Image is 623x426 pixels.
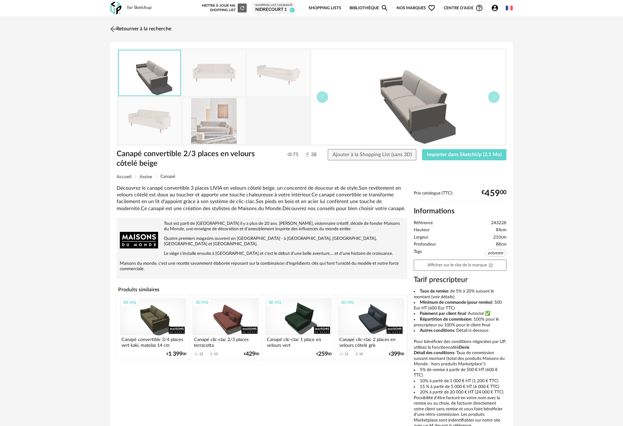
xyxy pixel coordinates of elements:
[414,275,506,285] h3: Tarif prescripteur
[496,227,506,233] span: 84cm
[189,295,262,360] a: 3D HQ Canapé clic-clac 2/3 places terracotta 22 Download icon 10 €42900
[109,24,118,34] img: svg+xml;base64,PHN2ZyB3aWR0aD0iMjQiIGhlaWdodD0iMjQiIHZpZXdCb3g9IjAgMCAyNCAyNCIgZmlsbD0ibm9uZSIgeG...
[120,298,139,307] div: 3D HQ
[119,50,180,95] img: thumbnail.png
[318,352,328,356] span: 259
[414,249,422,258] span: Tags
[166,352,186,356] div: € 00
[209,352,214,357] span: Download icon
[288,151,298,158] span: 75
[350,1,388,16] a: BibliothèqueMagnify icon
[485,191,500,196] span: 459
[414,328,506,334] li: : Détail ci-dessous
[414,235,428,240] span: Largeur
[420,317,472,322] b: Répartition de commission
[338,298,357,307] div: 3D HQ
[193,298,211,307] div: 3D HQ
[381,4,388,12] span: Magnify icon
[199,352,203,356] div: 22
[414,311,506,317] li: : Autorisé ✅
[304,151,311,158] img: Téléchargements
[414,351,454,355] b: Détail des conditions
[255,7,293,13] div: Nidrecourt 1
[304,151,316,158] span: 38
[117,149,275,169] h1: Canapé convertible 2/3 places en velours côtelé beige
[255,4,293,13] a: Shopping List courante Nidrecourt 1 6
[481,191,506,196] div: € 00
[244,352,259,356] div: € 00
[120,261,404,272] p: Maisons du monde, c'est une recette savamment élaborée reposant sur la combinaison d'ingrédients ...
[459,345,469,350] b: Devis
[265,298,284,307] div: 3D HQ
[246,352,255,356] span: 429
[354,352,359,357] span: Download icon
[414,289,506,300] li: : de 5% à 20% suivant le montant (voir détails)
[422,149,506,161] button: Importer dans SketchUp (2,1 Mo)
[414,207,506,216] h2: Informations
[475,4,483,12] span: Help Circle Outline icon
[420,328,454,333] b: Autres conditions
[491,220,506,226] span: 243228
[391,352,400,356] span: 399
[160,174,175,179] span: Canapé
[335,295,407,360] a: 3D HQ Canapé clic-clac 2 places en velours côtelé gris 21 Download icon 10 €39900
[311,50,505,144] img: thumbnail.png
[120,221,158,259] img: brand logo
[506,4,513,11] img: fr
[491,4,499,12] span: Account Circle icon
[333,152,412,157] span: Ajouter à la Shopping List (sans 3D)
[488,262,493,267] span: Open In New icon
[414,300,506,311] li: : 500 Eur HT (600 Eur TTC)
[359,352,363,356] div: 10
[110,2,121,15] img: OXP
[444,4,483,12] span: Centre d'aideHelp Circle Outline icon
[214,352,218,356] div: 10
[485,249,506,257] span: polyester
[414,191,506,202] div: Prix catalogue (TTC):
[127,5,152,11] div: for Sketchup
[120,335,186,348] div: Canapé convertible 3/4 places vert kaki, matelas 14 cm
[239,6,245,10] span: Refresh icon
[414,378,506,384] li: 10% à partir de 1 000 € HT (1 200 € TTC)
[265,335,332,348] div: Canapé clic-clac 1 place en velours vert
[420,289,448,293] b: Taux de remise
[316,352,332,356] div: € 00
[120,221,404,232] p: Tout est parti de [GEOGRAPHIC_DATA] il y a plus de 20 ans. [PERSON_NAME], visionnaire créatif, dé...
[493,235,506,240] span: 210cm
[414,242,436,247] span: Profondeur
[183,98,245,144] img: canape-convertible-2-3-places-en-velours-cotele-beige-1000-9-16-243228_6.jpg
[262,295,335,360] a: 3D HQ Canapé clic-clac 1 place en velours vert €25900
[117,295,189,360] a: 3D HQ Canapé convertible 3/4 places vert kaki, matelas 14 cm €1 39900
[328,149,417,161] button: Ajouter à la Shopping List (sans 3D)
[117,185,407,212] div: Découvrez le canapé convertible 3 places LIVIA en velours côtelé beige, un concentré de douceur e...
[420,300,492,305] b: Minimum de commande (pour remise)
[168,352,182,356] span: 1 399
[428,4,435,12] span: Heart Outline icon
[414,260,506,271] a: Afficher sur le site de la marqueOpen In New icon
[414,220,433,226] span: Référence
[120,251,404,256] p: Le siège s'installe ensuite à [GEOGRAPHIC_DATA] et c'est le début d'une belle aventure.... et d'u...
[345,352,349,356] div: 21
[117,175,131,179] span: Accueil
[389,352,404,356] div: € 00
[338,335,404,348] div: Canapé clic-clac 2 places en velours côtelé gris
[117,174,506,179] div: Breadcrumb
[414,384,506,390] li: 15 % à partir de 5 000 € HT (6 000 € TTC)
[140,175,152,179] span: Assise
[396,1,435,16] span: Nos marques
[183,50,245,96] img: canape-convertible-2-3-places-en-velours-cotele-beige-1000-9-16-243228_1.jpg
[414,227,430,233] span: Hauteur
[109,22,171,36] a: Retourner à la recherche
[290,8,295,12] span: 6
[496,242,506,247] span: 88cm
[201,4,247,12] div: Mettre à jour ma Shopping List
[117,285,407,294] h4: Produits similaires
[192,335,259,348] div: Canapé clic-clac 2/3 places terracotta
[427,152,502,157] span: Importer dans SketchUp (2,1 Mo)
[491,4,502,12] span: Account Circle icon
[247,50,309,96] img: canape-convertible-2-3-places-en-velours-cotele-beige-1000-9-16-243228_2.jpg
[120,236,404,247] p: Quatre premiers magasins ouvrent en [GEOGRAPHIC_DATA] - à [GEOGRAPHIC_DATA], [GEOGRAPHIC_DATA], [...
[119,98,181,144] img: canape-convertible-2-3-places-en-velours-cotele-beige-1000-9-16-243228_3.jpg
[420,311,466,316] b: Paiement par client final
[414,317,506,328] li: : 100% pour le prescripteur ou 100% pour le client final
